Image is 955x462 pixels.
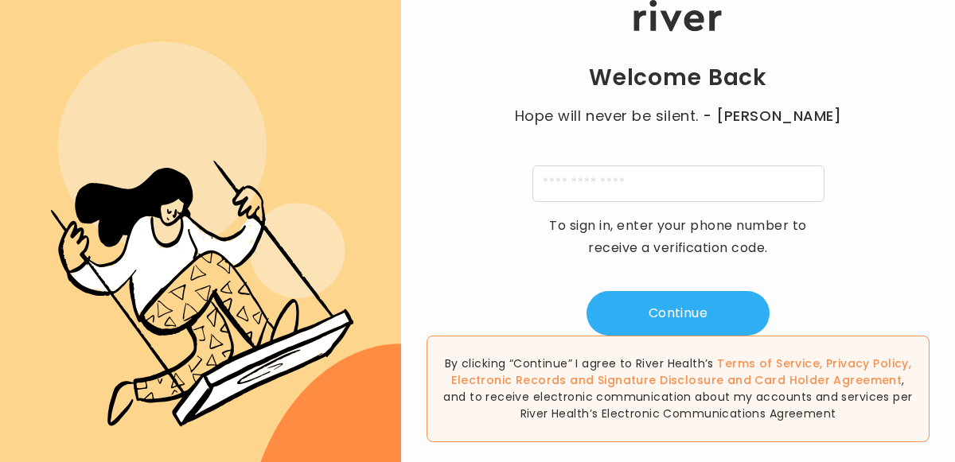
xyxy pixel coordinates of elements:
[451,372,723,388] a: Electronic Records and Signature Disclosure
[703,105,841,127] span: - [PERSON_NAME]
[443,372,912,421] span: , and to receive electronic communication about my accounts and services per River Health’s Elect...
[587,291,770,336] button: Continue
[427,336,930,442] div: By clicking “Continue” I agree to River Health’s
[499,105,857,127] p: Hope will never be silent.
[754,372,902,388] a: Card Holder Agreement
[451,355,911,388] span: , , and
[589,64,767,92] h1: Welcome Back
[826,355,909,371] a: Privacy Policy
[539,215,817,259] p: To sign in, enter your phone number to receive a verification code.
[717,355,820,371] a: Terms of Service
